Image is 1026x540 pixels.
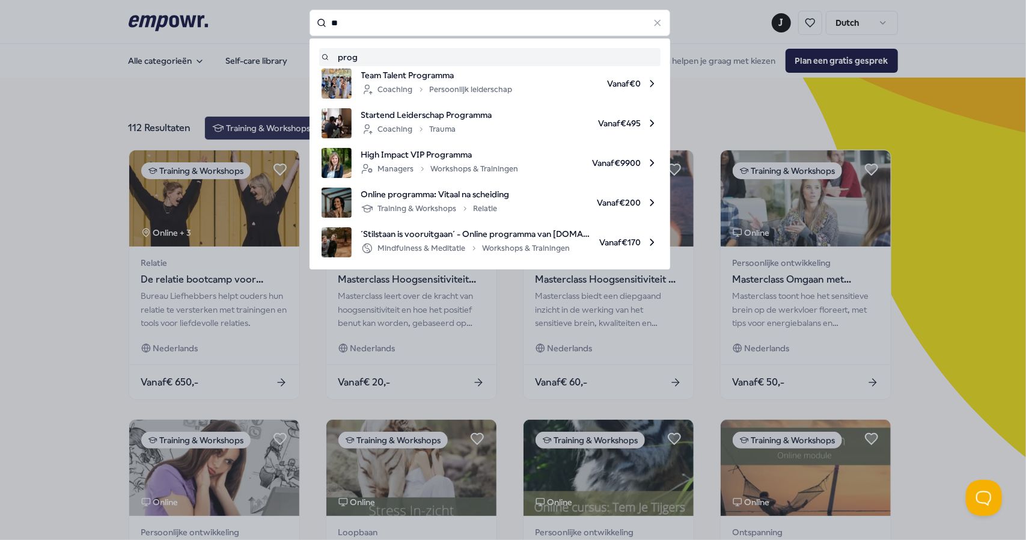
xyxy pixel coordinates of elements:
[322,227,658,257] a: product image´Stilstaan is vooruitgaan´ - Online programma van [DOMAIN_NAME]Mindfulness & Meditat...
[361,148,519,161] span: High Impact VIP Programma
[322,69,658,99] a: product imageTeam Talent ProgrammaCoachingPersoonlijk leiderschapVanaf€0
[600,227,658,257] span: Vanaf € 170
[322,108,352,138] img: product image
[310,10,670,36] input: Search for products, categories or subcategories
[322,188,352,218] img: product image
[361,122,456,137] div: Coaching Trauma
[502,108,658,138] span: Vanaf € 495
[322,148,658,178] a: product imageHigh Impact VIP ProgrammaManagersWorkshops & TrainingenVanaf€9900
[322,108,658,138] a: product imageStartend Leiderschap ProgrammaCoachingTraumaVanaf€495
[361,108,492,121] span: Startend Leiderschap Programma
[322,227,352,257] img: product image
[361,188,510,201] span: Online programma: Vitaal na scheiding
[361,241,570,256] div: Mindfulness & Meditatie Workshops & Trainingen
[361,69,513,82] span: Team Talent Programma
[322,51,658,64] a: prog
[361,82,513,97] div: Coaching Persoonlijk leiderschap
[528,148,658,178] span: Vanaf € 9900
[361,162,519,176] div: Managers Workshops & Trainingen
[322,148,352,178] img: product image
[361,227,590,241] span: ´Stilstaan is vooruitgaan´ - Online programma van [DOMAIN_NAME]
[522,69,658,99] span: Vanaf € 0
[361,201,498,216] div: Training & Workshops Relatie
[519,188,658,218] span: Vanaf € 200
[966,480,1002,516] iframe: Help Scout Beacon - Open
[322,188,658,218] a: product imageOnline programma: Vitaal na scheidingTraining & WorkshopsRelatieVanaf€200
[322,69,352,99] img: product image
